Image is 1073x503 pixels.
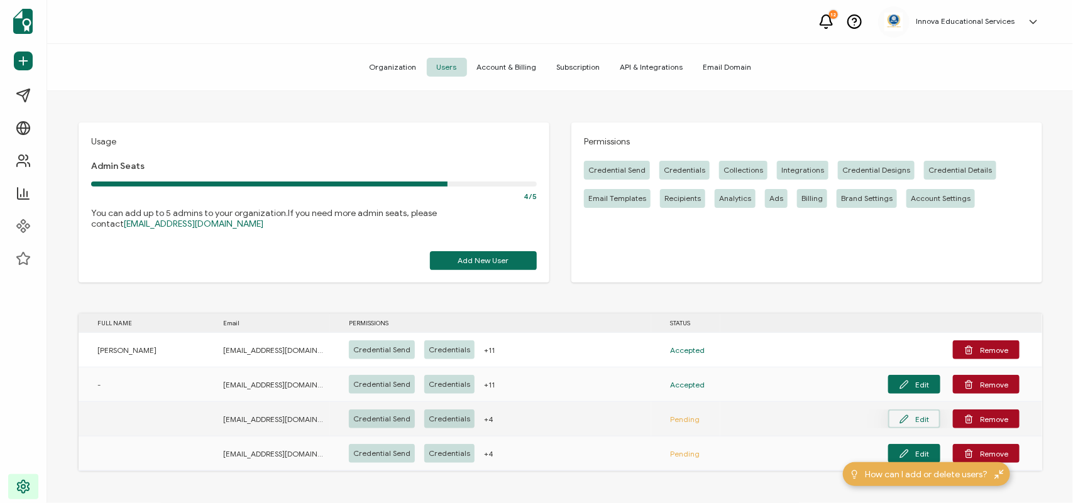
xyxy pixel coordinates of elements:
button: Remove [953,409,1020,428]
span: +11 [484,343,495,357]
span: Credential Send [588,165,646,175]
span: Admin Seats [91,161,145,172]
div: Email [204,316,330,330]
img: sertifier-logomark-colored.svg [13,9,33,34]
span: How can I add or delete users? [866,468,988,481]
span: [EMAIL_ADDRESS][DOMAIN_NAME] [223,446,324,461]
span: +11 [484,377,495,392]
span: Usage [91,135,116,148]
h5: Innova Educational Services [916,17,1015,26]
span: Credential Send [353,448,410,458]
span: Billing [801,193,823,203]
iframe: Chat Widget [1010,443,1073,503]
span: Accepted [670,343,705,357]
span: Add New User [458,257,509,264]
span: 4/5 [524,192,537,202]
button: Remove [953,375,1020,394]
span: [EMAIL_ADDRESS][DOMAIN_NAME] [223,343,324,357]
a: [EMAIL_ADDRESS][DOMAIN_NAME] [124,219,263,229]
span: Account & Billing [467,58,547,77]
div: STATUS [651,316,720,330]
span: Organization [360,58,427,77]
span: Account Settings [911,193,971,203]
span: - [97,377,101,392]
span: [EMAIL_ADDRESS][DOMAIN_NAME] [223,412,324,426]
span: Pending [670,446,700,461]
span: +4 [484,446,493,461]
div: 12 [829,10,838,19]
span: Credential Send [353,414,410,424]
span: Credential Details [928,165,992,175]
span: Credentials [429,345,470,355]
span: Brand Settings [841,193,893,203]
p: You can add up to 5 admins to your organization. [91,208,537,229]
span: Permissions [584,135,630,148]
img: minimize-icon.svg [994,470,1004,479]
div: FULL NAME [79,316,204,330]
button: Add New User [430,251,537,270]
span: Accepted [670,377,705,392]
button: Remove [953,340,1020,359]
span: Pending [670,412,700,426]
button: Edit [888,444,940,463]
button: Remove [953,444,1020,463]
button: Edit [888,375,940,394]
span: Ads [769,193,783,203]
div: PERMISSIONS [330,316,651,330]
span: [PERSON_NAME] [97,343,157,357]
span: Credentials [429,379,470,389]
span: Credential Send [353,379,410,389]
span: Recipients [664,193,701,203]
span: If you need more admin seats, please contact [91,208,437,229]
span: Credentials [429,414,470,424]
button: Edit [888,409,940,428]
span: API & Integrations [610,58,693,77]
img: 88b8cf33-a882-4e30-8c11-284b2a1a7532.jpg [884,13,903,31]
span: Integrations [781,165,824,175]
span: +4 [484,412,493,426]
span: Subscription [547,58,610,77]
span: [EMAIL_ADDRESS][DOMAIN_NAME] [223,377,324,392]
span: Credential Designs [842,165,910,175]
span: Credentials [664,165,705,175]
span: Email Domain [693,58,762,77]
span: Credentials [429,448,470,458]
span: Users [427,58,467,77]
span: Credential Send [353,345,410,355]
span: Analytics [719,193,751,203]
span: Email Templates [588,193,646,203]
span: Collections [724,165,763,175]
